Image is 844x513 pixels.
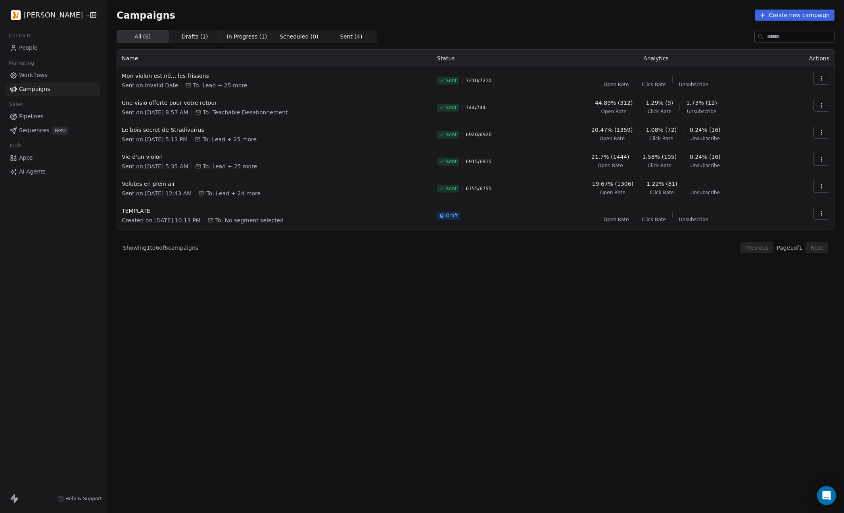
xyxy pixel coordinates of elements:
span: To: Lead + 25 more [203,162,257,170]
span: Campaigns [19,85,50,93]
span: Sent [446,185,457,192]
span: Tools [6,140,25,152]
span: Beta [52,127,68,135]
span: To: Lead + 25 more [202,135,257,143]
span: Unsubscribe [679,216,708,223]
span: Click Rate [648,162,671,169]
button: [PERSON_NAME] [10,8,84,22]
span: [PERSON_NAME] [24,10,83,20]
span: Scheduled ( 0 ) [280,33,318,41]
span: Draft [446,212,458,219]
a: Help & Support [58,496,102,502]
span: Click Rate [642,81,666,88]
span: To: No segment selected [215,216,284,224]
span: Workflows [19,71,48,79]
span: Open Rate [604,216,629,223]
button: Previous [740,242,773,253]
span: 0.24% (16) [690,126,721,134]
span: Sent [446,131,457,138]
a: People [6,41,100,54]
span: Drafts ( 1 ) [182,33,208,41]
span: Pipelines [19,112,44,121]
span: Sales [6,98,26,110]
span: - [653,207,655,215]
span: Open Rate [604,81,629,88]
span: Click Rate [648,108,671,115]
span: Created on [DATE] 10:13 PM [122,216,201,224]
span: 20.47% (1359) [591,126,633,134]
span: AI Agents [19,168,46,176]
span: People [19,44,38,52]
span: Help & Support [65,496,102,502]
th: Actions [781,50,834,67]
span: 1.73% (12) [686,99,717,107]
span: 1.22% (81) [646,180,677,188]
span: Open Rate [599,135,625,142]
span: Click Rate [650,189,674,196]
span: 6920 / 6920 [466,131,491,138]
span: 6915 / 6915 [466,158,491,165]
a: Workflows [6,69,100,82]
span: 7210 / 7210 [466,77,491,84]
a: Campaigns [6,83,100,96]
span: Unsubscribe [679,81,708,88]
img: Logo%20Orange-Seul-Padding.jpg [11,10,21,20]
span: Mon violon est né... les frissons [122,72,428,80]
span: Sequences [19,126,49,135]
span: Campaigns [117,10,175,21]
span: 19.67% (1306) [592,180,633,188]
span: 21.7% (1444) [591,153,629,161]
span: Showing 1 to 6 of 6 campaigns [123,244,198,252]
span: Click Rate [642,216,666,223]
span: 1.58% (105) [643,153,677,161]
span: 44.89% (312) [595,99,633,107]
span: - [615,207,617,215]
span: Open Rate [600,189,625,196]
a: SequencesBeta [6,124,100,137]
span: Sent [446,77,457,84]
span: Une visio offerte pour votre retour [122,99,428,107]
span: Apps [19,154,33,162]
span: Unsubscribe [691,162,720,169]
span: To: Lead + 25 more [193,81,247,89]
span: - [704,180,706,188]
span: Page 1 of 1 [777,244,802,252]
a: AI Agents [6,165,100,178]
button: Create new campaign [755,10,834,21]
span: Volutes en plein air [122,180,428,188]
button: Next [806,242,828,253]
span: Open Rate [598,162,623,169]
span: Sent on [DATE] 5:13 PM [122,135,188,143]
span: - [692,207,694,215]
span: 1.08% (72) [646,126,677,134]
span: Unsubscribe [687,108,716,115]
th: Name [117,50,432,67]
span: 744 / 744 [466,104,485,111]
span: To: Lead + 24 more [206,189,261,197]
div: Open Intercom Messenger [817,486,836,505]
span: Vie d'un violon [122,153,428,161]
span: 0.24% (16) [690,153,721,161]
span: Unsubscribe [691,135,720,142]
span: 6755 / 6755 [466,185,491,192]
span: Click Rate [649,135,673,142]
span: Sent on [DATE] 8:57 AM [122,108,188,116]
span: Sent on [DATE] 5:35 AM [122,162,188,170]
span: Open Rate [601,108,627,115]
a: Pipelines [6,110,100,123]
span: Sent on Invalid Date [122,81,178,89]
th: Status [432,50,531,67]
span: In Progress ( 1 ) [227,33,267,41]
span: Sent ( 4 ) [340,33,362,41]
span: Sent on [DATE] 12:43 AM [122,189,192,197]
span: 1.29% (9) [646,99,673,107]
th: Analytics [531,50,781,67]
span: TEMPLATE [122,207,428,215]
a: Apps [6,151,100,164]
span: To: Teachable Desabonnement [203,108,288,116]
span: Unsubscribe [691,189,720,196]
span: Contacts [5,30,35,42]
span: Sent [446,158,457,165]
span: Sent [446,104,457,111]
span: Marketing [5,57,38,69]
